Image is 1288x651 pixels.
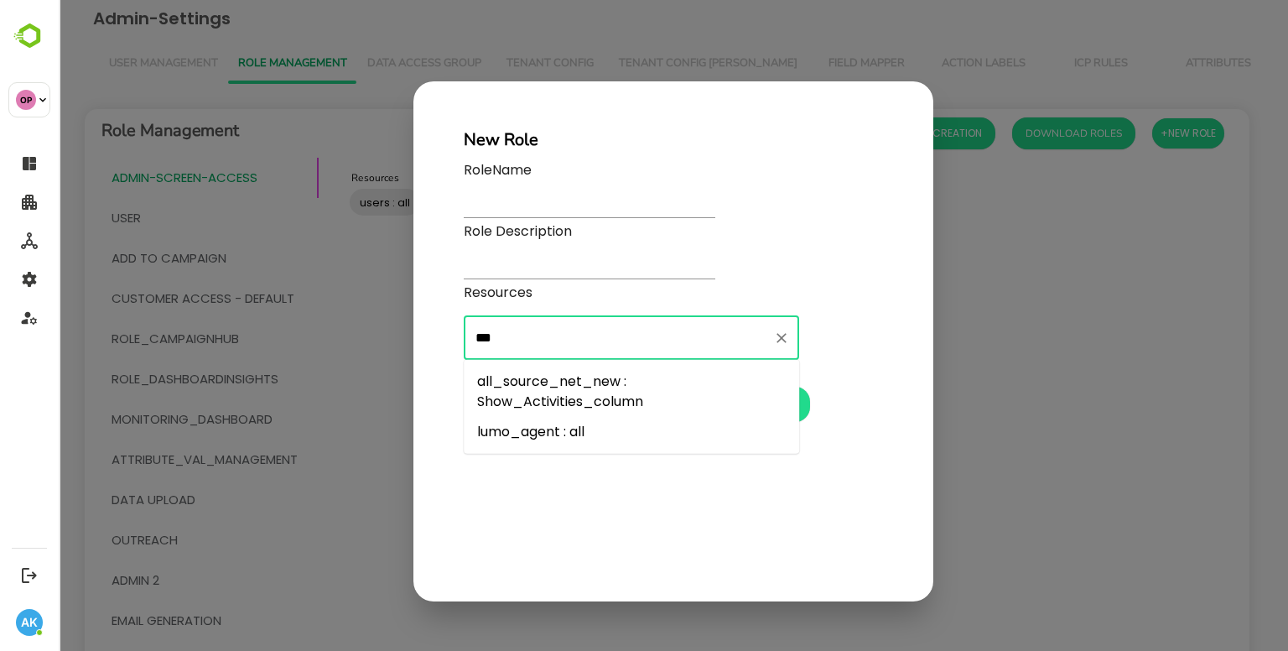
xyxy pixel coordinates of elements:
button: Logout [18,564,40,586]
label: RoleName [405,160,657,180]
li: all_source_net_new : Show_Activities_column [405,367,740,417]
button: Clear [711,326,735,350]
div: AK [16,609,43,636]
label: Resources [405,283,474,303]
img: BambooboxLogoMark.f1c84d78b4c51b1a7b5f700c9845e183.svg [8,20,51,52]
li: lumo_agent : all [405,417,740,447]
h2: New Role [405,127,824,154]
label: Role Description [405,221,657,242]
div: OP [16,90,36,110]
